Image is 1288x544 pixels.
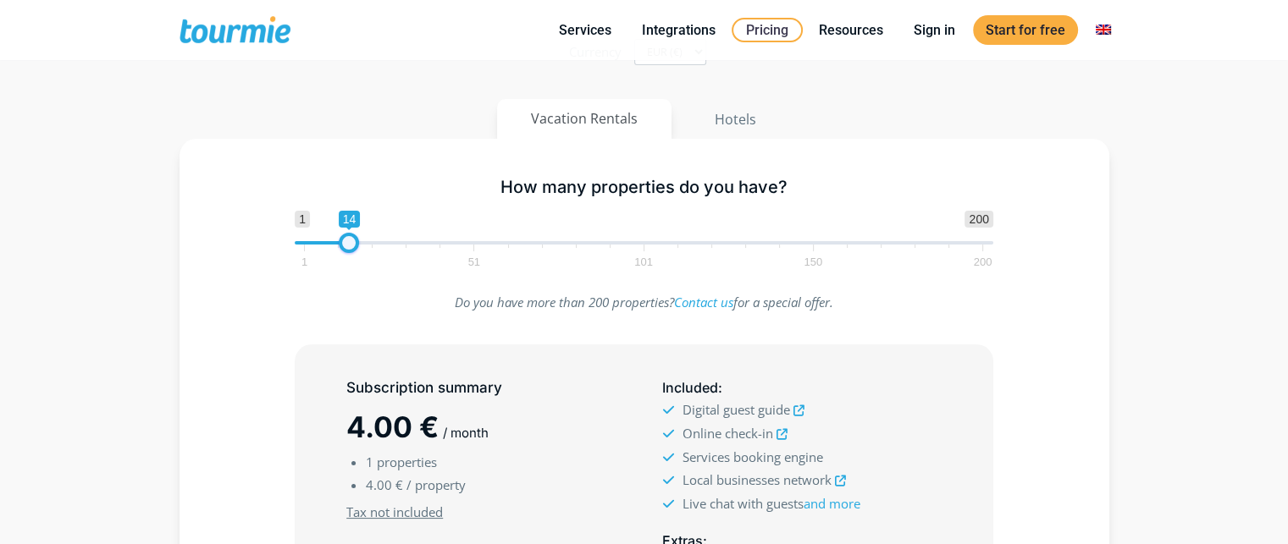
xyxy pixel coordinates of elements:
[682,495,860,512] span: Live chat with guests
[406,476,466,493] span: / property
[680,99,791,140] button: Hotels
[346,377,626,398] h5: Subscription summary
[661,379,717,396] span: Included
[973,15,1078,45] a: Start for free
[295,291,993,314] p: Do you have more than 200 properties? for a special offer.
[346,409,439,444] span: 4.00 €
[466,258,483,266] span: 51
[901,19,968,41] a: Sign in
[674,294,733,310] a: Contact us
[629,19,728,41] a: Integrations
[806,19,896,41] a: Resources
[661,377,941,398] h5: :
[377,453,437,470] span: properties
[339,211,361,228] span: 14
[366,453,373,470] span: 1
[632,258,655,266] span: 101
[682,471,831,488] span: Local businesses network
[682,448,822,465] span: Services booking engine
[497,99,672,139] button: Vacation Rentals
[295,211,310,228] span: 1
[295,177,993,198] h5: How many properties do you have?
[346,503,443,520] u: Tax not included
[803,495,860,512] a: and more
[1083,19,1124,41] a: Switch to
[732,18,803,42] a: Pricing
[801,258,825,266] span: 150
[299,258,310,266] span: 1
[965,211,992,228] span: 200
[682,401,789,418] span: Digital guest guide
[443,425,489,441] span: / month
[682,425,772,442] span: Online check-in
[971,258,995,266] span: 200
[366,476,403,493] span: 4.00 €
[546,19,624,41] a: Services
